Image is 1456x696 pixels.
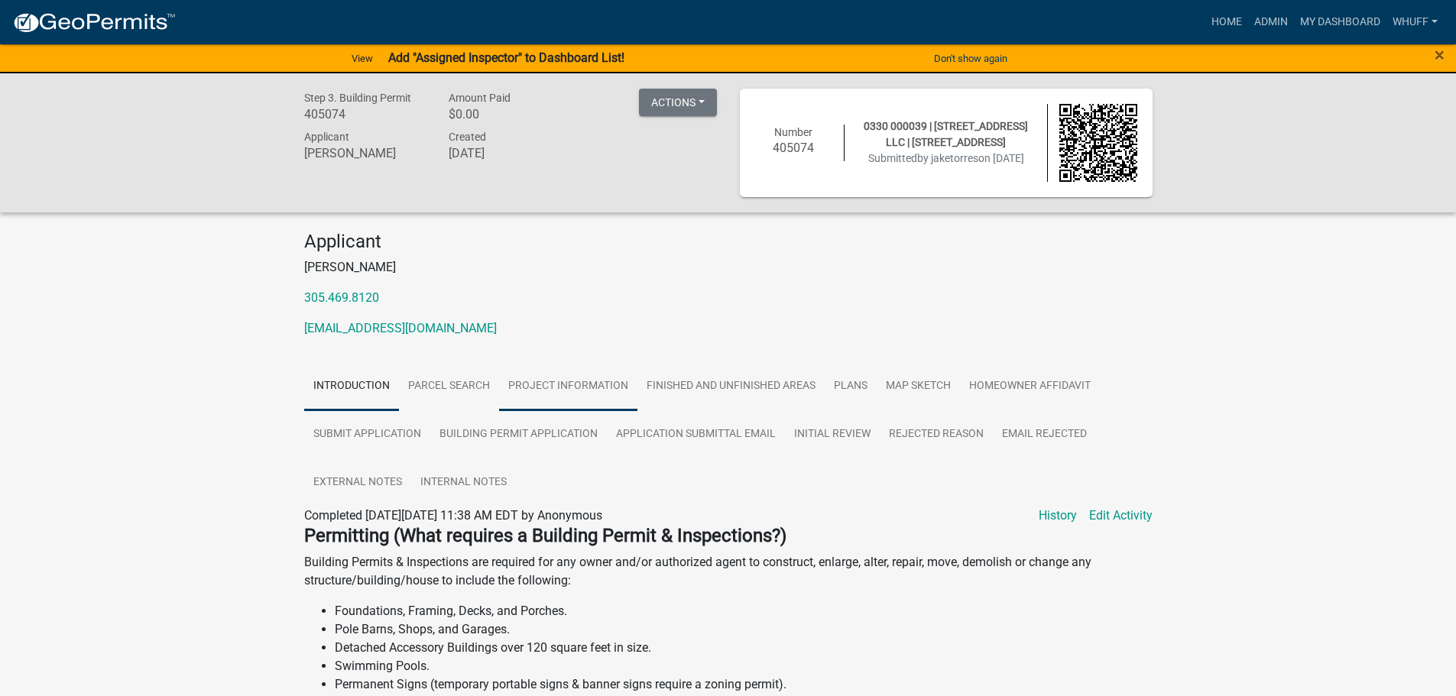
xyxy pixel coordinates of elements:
[399,362,499,411] a: Parcel search
[411,458,516,507] a: Internal Notes
[1386,8,1444,37] a: whuff
[304,92,411,104] span: Step 3. Building Permit
[917,152,978,164] span: by jaketorres
[449,107,571,121] h6: $0.00
[335,657,1153,675] li: Swimming Pools.
[993,410,1096,459] a: Email Rejected
[335,675,1153,694] li: Permanent Signs (temporary portable signs & banner signs require a zoning permit).
[1205,8,1248,37] a: Home
[877,362,960,411] a: Map Sketch
[304,131,349,143] span: Applicant
[430,410,607,459] a: Building Permit Application
[449,146,571,160] h6: [DATE]
[304,321,497,335] a: [EMAIL_ADDRESS][DOMAIN_NAME]
[639,89,717,116] button: Actions
[304,410,430,459] a: Submit Application
[960,362,1100,411] a: Homeowner Affidavit
[304,231,1153,253] h4: Applicant
[335,620,1153,639] li: Pole Barns, Shops, and Garages.
[1039,507,1077,525] a: History
[755,141,833,155] h6: 405074
[304,290,379,305] a: 305.469.8120
[1435,44,1445,66] span: ×
[607,410,785,459] a: Application Submittal Email
[335,639,1153,657] li: Detached Accessory Buildings over 120 square feet in size.
[335,602,1153,620] li: Foundations, Framing, Decks, and Porches.
[388,50,624,65] strong: Add "Assigned Inspector" to Dashboard List!
[785,410,880,459] a: Initial Review
[1059,104,1137,182] img: QR code
[1435,46,1445,64] button: Close
[304,258,1153,277] p: [PERSON_NAME]
[499,362,637,411] a: Project Information
[304,525,786,546] strong: Permitting (What requires a Building Permit & Inspections?)
[1248,8,1294,37] a: Admin
[774,126,812,138] span: Number
[1294,8,1386,37] a: My Dashboard
[825,362,877,411] a: Plans
[1089,507,1153,525] a: Edit Activity
[928,46,1013,71] button: Don't show again
[880,410,993,459] a: Rejected Reason
[868,152,1024,164] span: Submitted on [DATE]
[304,107,426,121] h6: 405074
[637,362,825,411] a: Finished and Unfinished Areas
[304,458,411,507] a: External Notes
[449,92,511,104] span: Amount Paid
[304,553,1153,590] p: Building Permits & Inspections are required for any owner and/or authorized agent to construct, e...
[449,131,486,143] span: Created
[345,46,379,71] a: View
[304,146,426,160] h6: [PERSON_NAME]
[304,508,602,523] span: Completed [DATE][DATE] 11:38 AM EDT by Anonymous
[864,120,1028,148] span: 0330 000039 | [STREET_ADDRESS] LLC | [STREET_ADDRESS]
[304,362,399,411] a: Introduction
